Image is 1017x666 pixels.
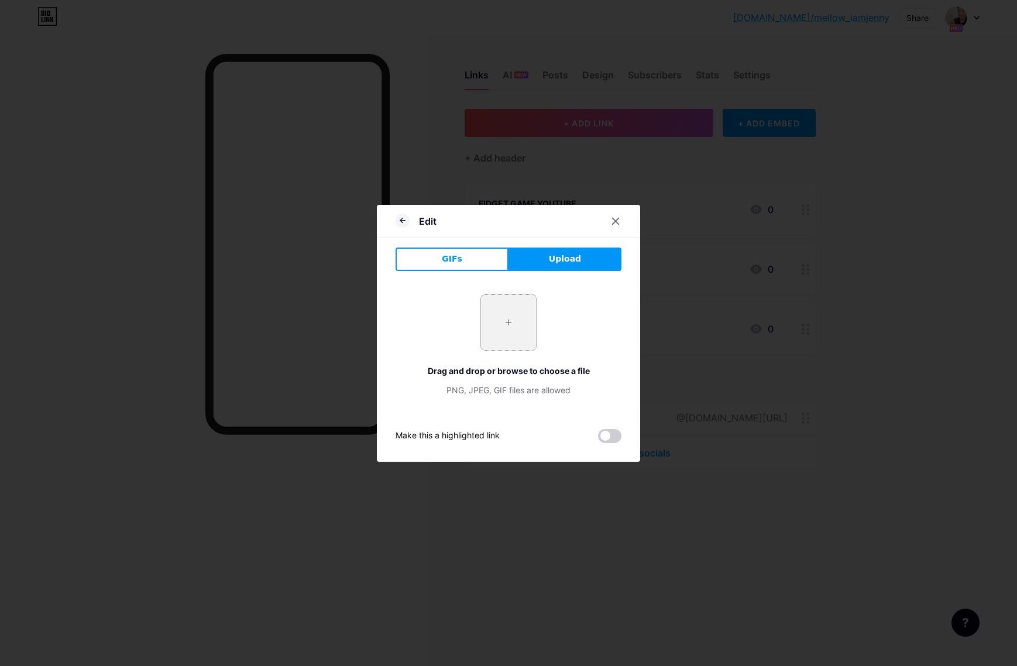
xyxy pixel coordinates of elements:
button: GIFs [396,248,508,271]
div: PNG, JPEG, GIF files are allowed [396,384,621,396]
div: Drag and drop or browse to choose a file [396,365,621,377]
div: Make this a highlighted link [396,429,500,443]
div: Edit [419,214,437,228]
button: Upload [508,248,621,271]
span: GIFs [442,253,462,265]
span: Upload [549,253,581,265]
